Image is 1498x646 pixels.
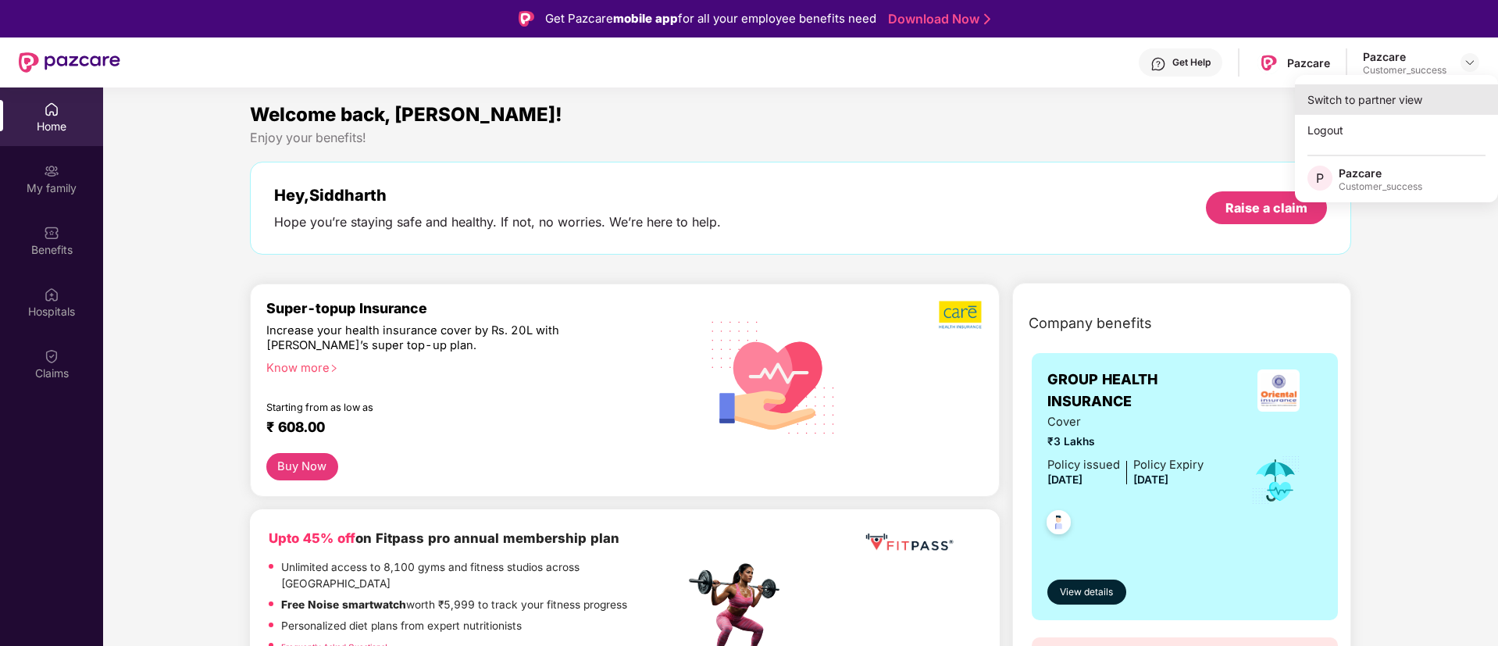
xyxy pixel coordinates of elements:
img: svg+xml;base64,PHN2ZyBpZD0iSG9zcGl0YWxzIiB4bWxucz0iaHR0cDovL3d3dy53My5vcmcvMjAwMC9zdmciIHdpZHRoPS... [44,287,59,302]
div: Know more [266,361,676,372]
img: svg+xml;base64,PHN2ZyBpZD0iSG9tZSIgeG1sbnM9Imh0dHA6Ly93d3cudzMub3JnLzIwMDAvc3ZnIiB3aWR0aD0iMjAiIG... [44,102,59,117]
div: Get Help [1172,56,1211,69]
div: Policy issued [1047,456,1120,474]
img: svg+xml;base64,PHN2ZyBpZD0iSGVscC0zMngzMiIgeG1sbnM9Imh0dHA6Ly93d3cudzMub3JnLzIwMDAvc3ZnIiB3aWR0aD... [1150,56,1166,72]
b: Upto 45% off [269,530,355,546]
img: New Pazcare Logo [19,52,120,73]
div: Policy Expiry [1133,456,1204,474]
img: svg+xml;base64,PHN2ZyBpZD0iQmVuZWZpdHMiIHhtbG5zPSJodHRwOi8vd3d3LnczLm9yZy8yMDAwL3N2ZyIgd2lkdGg9Ij... [44,225,59,241]
img: svg+xml;base64,PHN2ZyB4bWxucz0iaHR0cDovL3d3dy53My5vcmcvMjAwMC9zdmciIHdpZHRoPSI0OC45NDMiIGhlaWdodD... [1040,505,1078,544]
div: Hope you’re staying safe and healthy. If not, no worries. We’re here to help. [274,214,721,230]
img: b5dec4f62d2307b9de63beb79f102df3.png [939,300,983,330]
div: Customer_success [1363,64,1446,77]
div: Pazcare [1339,166,1422,180]
span: right [330,364,338,373]
img: icon [1250,455,1301,506]
span: [DATE] [1133,473,1168,486]
img: svg+xml;base64,PHN2ZyBpZD0iQ2xhaW0iIHhtbG5zPSJodHRwOi8vd3d3LnczLm9yZy8yMDAwL3N2ZyIgd2lkdGg9IjIwIi... [44,348,59,364]
span: Cover [1047,413,1204,431]
img: Logo [519,11,534,27]
div: Logout [1295,115,1498,145]
img: svg+xml;base64,PHN2ZyBpZD0iRHJvcGRvd24tMzJ4MzIiIHhtbG5zPSJodHRwOi8vd3d3LnczLm9yZy8yMDAwL3N2ZyIgd2... [1464,56,1476,69]
a: Download Now [888,11,986,27]
div: Get Pazcare for all your employee benefits need [545,9,876,28]
div: Raise a claim [1225,199,1307,216]
p: worth ₹5,999 to track your fitness progress [281,597,627,614]
img: Stroke [984,11,990,27]
div: Hey, Siddharth [274,186,721,205]
span: [DATE] [1047,473,1082,486]
span: View details [1060,585,1113,600]
strong: Free Noise smartwatch [281,598,406,611]
span: P [1316,169,1324,187]
button: View details [1047,580,1126,605]
img: insurerLogo [1257,369,1300,412]
div: Pazcare [1363,49,1446,64]
strong: mobile app [613,11,678,26]
p: Personalized diet plans from expert nutritionists [281,618,522,635]
span: Company benefits [1029,312,1152,334]
div: Starting from as low as [266,402,619,412]
button: Buy Now [266,453,338,480]
div: ₹ 608.00 [266,419,669,437]
img: Pazcare_Logo.png [1257,52,1280,74]
div: Customer_success [1339,180,1422,193]
span: Welcome back, [PERSON_NAME]! [250,103,562,126]
p: Unlimited access to 8,100 gyms and fitness studios across [GEOGRAPHIC_DATA] [281,559,684,593]
b: on Fitpass pro annual membership plan [269,530,619,546]
div: Super-topup Insurance [266,300,685,316]
div: Pazcare [1287,55,1330,70]
div: Increase your health insurance cover by Rs. 20L with [PERSON_NAME]’s super top-up plan. [266,323,617,354]
img: svg+xml;base64,PHN2ZyB4bWxucz0iaHR0cDovL3d3dy53My5vcmcvMjAwMC9zdmciIHhtbG5zOnhsaW5rPSJodHRwOi8vd3... [699,301,848,452]
img: fppp.png [862,528,956,557]
div: Enjoy your benefits! [250,130,1352,146]
img: svg+xml;base64,PHN2ZyB3aWR0aD0iMjAiIGhlaWdodD0iMjAiIHZpZXdCb3g9IjAgMCAyMCAyMCIgZmlsbD0ibm9uZSIgeG... [44,163,59,179]
span: GROUP HEALTH INSURANCE [1047,369,1234,413]
span: ₹3 Lakhs [1047,434,1204,451]
div: Switch to partner view [1295,84,1498,115]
